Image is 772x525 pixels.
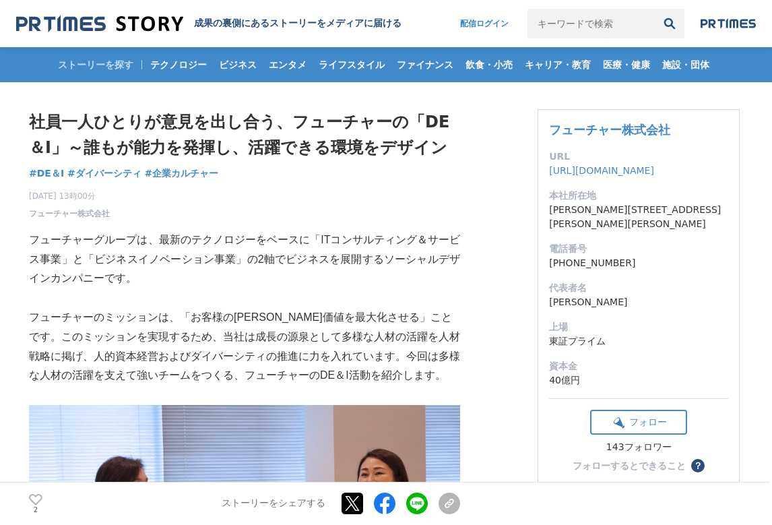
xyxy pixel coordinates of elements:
[549,320,728,334] dt: 上場
[447,9,522,38] a: 配信ログイン
[29,190,110,202] span: [DATE] 13時00分
[549,256,728,270] dd: [PHONE_NUMBER]
[549,359,728,373] dt: 資本金
[67,167,141,179] span: #ダイバーシティ
[214,47,262,82] a: ビジネス
[145,59,212,71] span: テクノロジー
[693,461,703,470] span: ？
[145,166,219,181] a: #企業カルチャー
[573,461,686,470] div: フォローするとできること
[460,47,518,82] a: 飲食・小売
[391,47,459,82] a: ファイナンス
[263,47,312,82] a: エンタメ
[391,59,459,71] span: ファイナンス
[263,59,312,71] span: エンタメ
[549,189,728,203] dt: 本社所在地
[29,208,110,220] a: フューチャー株式会社
[29,308,460,385] p: フューチャーのミッションは、「お客様の[PERSON_NAME]価値を最大化させる」ことです。このミッションを実現するため、当社は成長の源泉として多様な人材の活躍を人材戦略に掲げ、人的資本経営お...
[313,47,390,82] a: ライフスタイル
[214,59,262,71] span: ビジネス
[590,441,687,454] div: 143フォロワー
[549,373,728,388] dd: 40億円
[655,9,684,38] button: 検索
[29,109,460,161] h1: 社員一人ひとりが意見を出し合う、フューチャーの「DE＆I」～誰もが能力を発揮し、活躍できる環境をデザイン
[549,334,728,348] dd: 東証プライム
[145,47,212,82] a: テクノロジー
[657,59,715,71] span: 施設・団体
[590,410,687,435] button: フォロー
[194,18,401,30] h2: 成果の裏側にあるストーリーをメディアに届ける
[691,459,705,472] button: ？
[527,9,655,38] input: キーワードで検索
[16,15,401,33] a: 成果の裏側にあるストーリーをメディアに届ける 成果の裏側にあるストーリーをメディアに届ける
[313,59,390,71] span: ライフスタイル
[222,498,325,510] p: ストーリーをシェアする
[460,59,518,71] span: 飲食・小売
[549,123,670,137] a: フューチャー株式会社
[145,167,219,179] span: #企業カルチャー
[549,165,654,176] a: [URL][DOMAIN_NAME]
[519,59,596,71] span: キャリア・教育
[549,281,728,295] dt: 代表者名
[549,203,728,231] dd: [PERSON_NAME][STREET_ADDRESS][PERSON_NAME][PERSON_NAME]
[598,59,655,71] span: 医療・健康
[29,166,64,181] a: #DE＆I
[29,167,64,179] span: #DE＆I
[67,166,141,181] a: #ダイバーシティ
[29,507,42,514] p: 2
[549,242,728,256] dt: 電話番号
[16,15,183,33] img: 成果の裏側にあるストーリーをメディアに届ける
[598,47,655,82] a: 医療・健康
[549,150,728,164] dt: URL
[519,47,596,82] a: キャリア・教育
[701,18,756,29] img: prtimes
[549,295,728,309] dd: [PERSON_NAME]
[29,230,460,288] p: フューチャーグループは、最新のテクノロジーをベースに「ITコンサルティング＆サービス事業」と「ビジネスイノベーション事業」の2軸でビジネスを展開するソーシャルデザインカンパニーです。
[657,47,715,82] a: 施設・団体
